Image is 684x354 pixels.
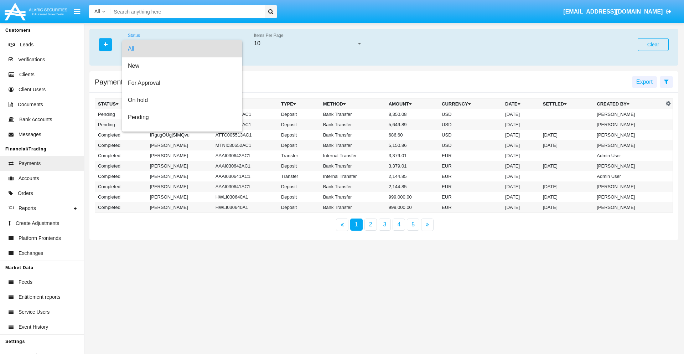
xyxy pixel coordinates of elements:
span: Pending [128,109,237,126]
span: Rejected [128,126,237,143]
span: All [128,40,237,57]
span: For Approval [128,75,237,92]
span: New [128,57,237,75]
span: On hold [128,92,237,109]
